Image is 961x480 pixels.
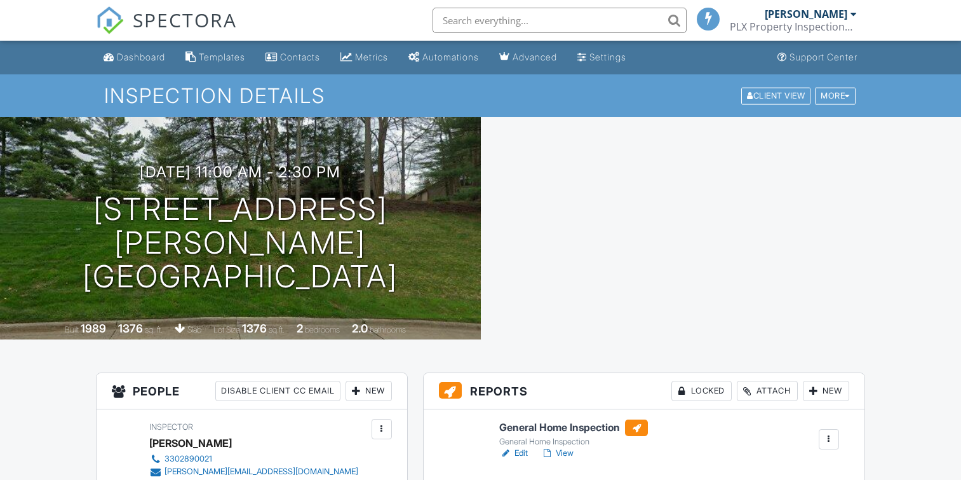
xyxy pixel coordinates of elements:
a: Client View [740,90,814,100]
div: More [815,87,856,104]
div: 3302890021 [165,454,212,464]
div: Locked [671,381,732,401]
a: Dashboard [98,46,170,69]
h1: Inspection Details [104,85,857,107]
h3: Reports [424,373,864,409]
a: Support Center [772,46,863,69]
span: Lot Size [213,325,240,334]
a: Advanced [494,46,562,69]
div: General Home Inspection [499,437,648,447]
span: SPECTORA [133,6,237,33]
div: 2.0 [352,322,368,335]
div: Disable Client CC Email [215,381,340,401]
span: Inspector [149,422,193,432]
div: PLX Property Inspections LLC [730,20,857,33]
span: Built [65,325,79,334]
a: Edit [499,447,528,460]
h3: People [97,373,407,409]
a: General Home Inspection General Home Inspection [499,420,648,448]
span: sq.ft. [269,325,285,334]
div: Attach [737,381,798,401]
h3: [DATE] 11:00 am - 2:30 pm [140,163,340,181]
span: bathrooms [370,325,406,334]
div: Automations [422,51,479,62]
h1: [STREET_ADDRESS][PERSON_NAME] [GEOGRAPHIC_DATA] [20,193,460,293]
div: [PERSON_NAME] [149,434,232,453]
div: Dashboard [117,51,165,62]
a: 3302890021 [149,453,358,465]
div: Client View [741,87,810,104]
span: slab [187,325,201,334]
a: [PERSON_NAME][EMAIL_ADDRESS][DOMAIN_NAME] [149,465,358,478]
a: View [541,447,574,460]
div: New [803,381,849,401]
div: Templates [199,51,245,62]
span: sq. ft. [145,325,163,334]
div: Advanced [513,51,557,62]
img: The Best Home Inspection Software - Spectora [96,6,124,34]
input: Search everything... [433,8,687,33]
div: 1989 [81,322,106,335]
div: Contacts [280,51,320,62]
a: Contacts [260,46,325,69]
a: Templates [180,46,250,69]
a: SPECTORA [96,17,237,44]
div: [PERSON_NAME] [765,8,847,20]
span: bedrooms [305,325,340,334]
a: Settings [572,46,631,69]
div: Metrics [355,51,388,62]
a: Automations (Basic) [403,46,484,69]
div: Settings [589,51,626,62]
div: [PERSON_NAME][EMAIL_ADDRESS][DOMAIN_NAME] [165,467,358,477]
div: 1376 [118,322,143,335]
h6: General Home Inspection [499,420,648,436]
div: 1376 [242,322,267,335]
a: Metrics [335,46,393,69]
div: New [346,381,392,401]
div: Support Center [790,51,857,62]
div: 2 [297,322,303,335]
